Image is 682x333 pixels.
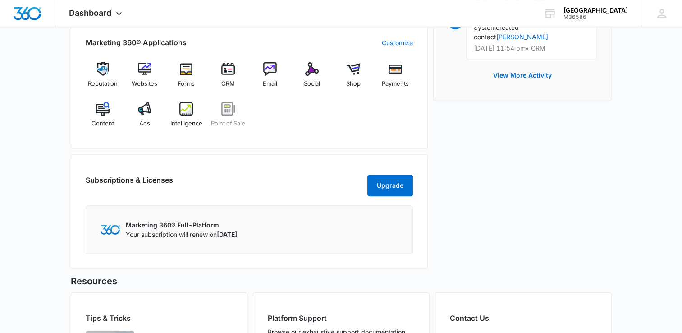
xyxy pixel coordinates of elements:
a: Forms [169,62,204,95]
span: Point of Sale [211,119,245,128]
span: Shop [346,79,361,88]
a: Customize [382,38,413,47]
span: Forms [178,79,195,88]
span: System [474,23,496,31]
a: CRM [211,62,246,95]
span: Intelligence [170,119,202,128]
a: Intelligence [169,102,204,134]
h5: Resources [71,274,612,288]
a: [PERSON_NAME] [496,33,548,41]
span: Payments [382,79,409,88]
span: CRM [221,79,235,88]
span: [DATE] [217,231,237,238]
div: account id [563,14,628,20]
a: Reputation [86,62,120,95]
p: Your subscription will renew on [126,230,237,239]
a: Point of Sale [211,102,246,134]
span: Social [304,79,320,88]
div: account name [563,7,628,14]
button: Upgrade [367,175,413,196]
h2: Marketing 360® Applications [86,37,187,48]
a: Shop [336,62,371,95]
a: Social [294,62,329,95]
h2: Tips & Tricks [86,313,233,324]
a: Content [86,102,120,134]
p: [DATE] 11:54 pm • CRM [474,45,589,51]
p: Marketing 360® Full-Platform [126,220,237,230]
span: Dashboard [69,8,111,18]
a: Email [253,62,288,95]
h2: Platform Support [268,313,415,324]
a: Websites [127,62,162,95]
span: Email [263,79,277,88]
a: Payments [378,62,413,95]
h2: Contact Us [450,313,597,324]
img: Marketing 360 Logo [101,225,120,234]
h2: Subscriptions & Licenses [86,175,173,193]
a: Ads [127,102,162,134]
span: Ads [139,119,150,128]
span: Reputation [88,79,118,88]
span: Content [92,119,114,128]
button: View More Activity [484,65,561,86]
span: Websites [132,79,157,88]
